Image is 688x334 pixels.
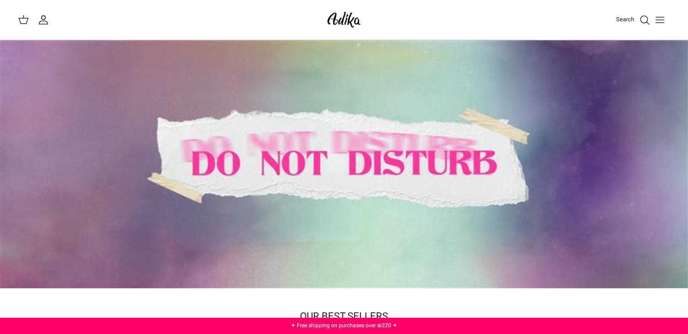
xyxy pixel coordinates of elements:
a: OUR BEST SELLERS [300,309,388,324]
img: Adika IL [325,9,363,30]
a: ✦ Free shipping on purchases over ₪220 ✦ [291,321,397,329]
button: Toggle menu [650,10,670,30]
a: Search [616,14,650,25]
a: My account [38,14,52,25]
font: Search [616,15,634,24]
